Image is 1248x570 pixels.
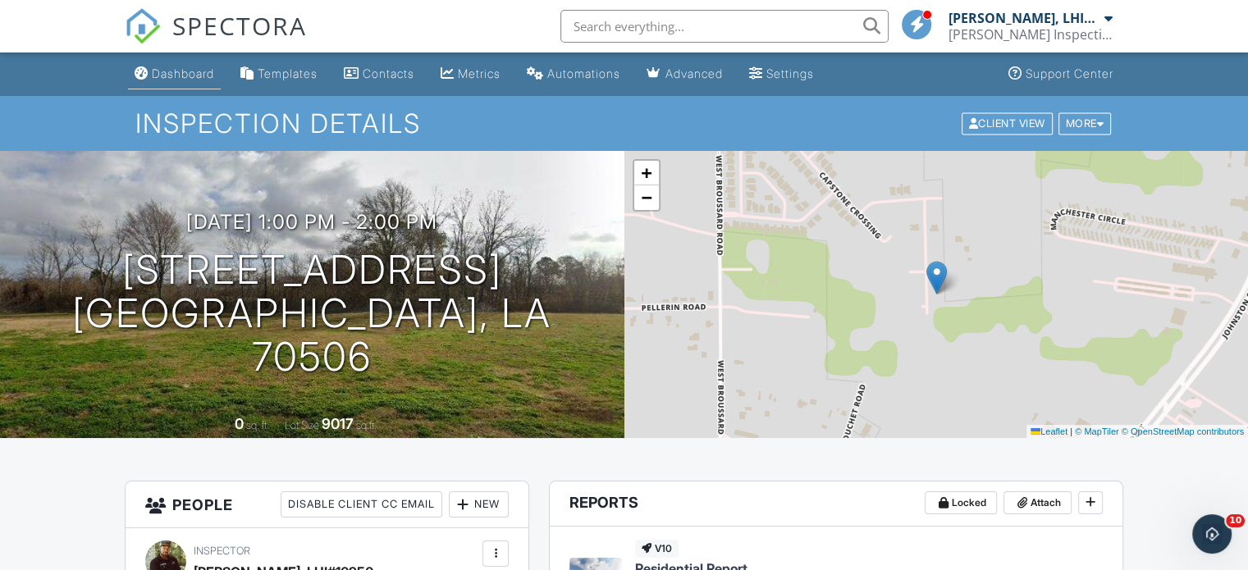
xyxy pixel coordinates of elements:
div: Bernard's Inspection Services [949,26,1113,43]
a: Settings [743,59,821,89]
div: Dashboard [152,66,214,80]
a: SPECTORA [125,22,307,57]
span: | [1070,426,1072,436]
h3: [DATE] 1:00 pm - 2:00 pm [186,211,437,233]
a: Dashboard [128,59,221,89]
div: Settings [766,66,814,80]
a: Zoom in [634,161,659,185]
div: New [449,491,509,518]
div: Metrics [458,66,501,80]
div: Templates [258,66,318,80]
h3: People [126,481,528,528]
span: + [641,162,651,183]
h1: [STREET_ADDRESS] [GEOGRAPHIC_DATA], LA 70506 [26,249,598,378]
a: © OpenStreetMap contributors [1122,426,1244,436]
img: Marker [926,261,947,294]
a: © MapTiler [1075,426,1119,436]
span: − [641,187,651,207]
img: The Best Home Inspection Software - Spectora [125,8,161,44]
span: SPECTORA [172,8,307,43]
div: More [1058,112,1112,135]
div: Contacts [363,66,414,80]
a: Automations (Basic) [520,59,627,89]
span: Lot Size [285,419,319,431]
iframe: Intercom live chat [1192,514,1232,554]
span: sq. ft. [246,419,269,431]
a: Templates [234,59,324,89]
div: Support Center [1026,66,1113,80]
div: [PERSON_NAME], LHI#10950 [949,10,1100,26]
span: Inspector [194,545,250,557]
span: sq.ft. [356,419,377,431]
div: Advanced [665,66,723,80]
input: Search everything... [560,10,889,43]
div: Disable Client CC Email [281,491,442,518]
a: Advanced [640,59,729,89]
a: Support Center [1002,59,1120,89]
div: 0 [235,415,244,432]
a: Metrics [434,59,507,89]
a: Zoom out [634,185,659,210]
div: 9017 [322,415,354,432]
div: Client View [962,112,1053,135]
a: Leaflet [1031,426,1067,436]
span: 10 [1226,514,1245,527]
div: Automations [547,66,620,80]
a: Client View [960,116,1057,129]
a: Contacts [337,59,421,89]
h1: Inspection Details [135,109,1113,138]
